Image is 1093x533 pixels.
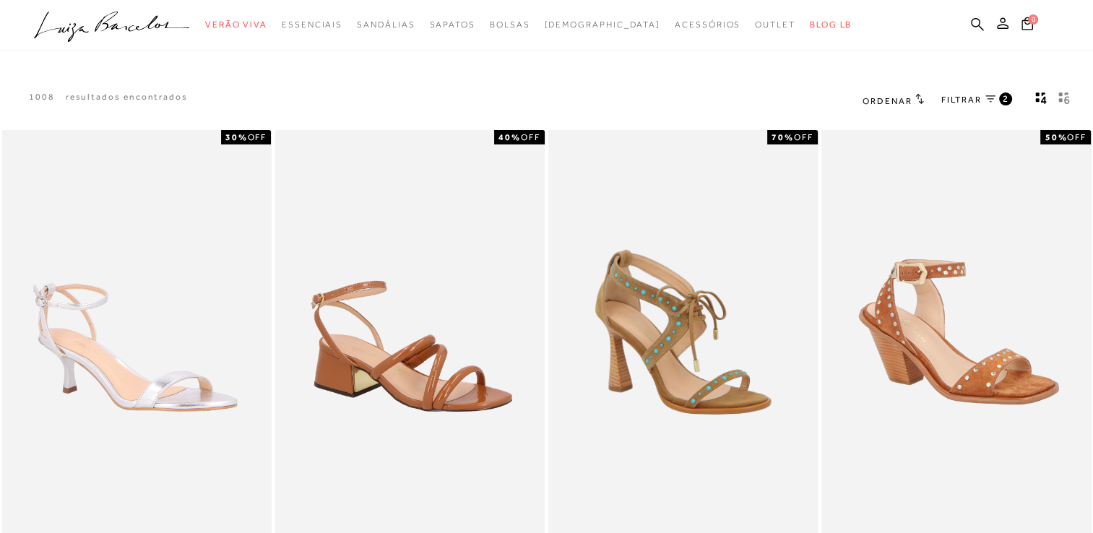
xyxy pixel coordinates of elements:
[810,12,852,38] a: BLOG LB
[544,19,660,30] span: [DEMOGRAPHIC_DATA]
[357,19,415,30] span: Sandálias
[498,132,521,142] strong: 40%
[794,132,813,142] span: OFF
[66,91,188,103] p: resultados encontrados
[941,94,982,106] span: FILTRAR
[225,132,248,142] strong: 30%
[755,12,795,38] a: categoryNavScreenReaderText
[521,132,540,142] span: OFF
[550,132,816,532] img: SANDÁLIA DE SALTO FLARE ALTO EM CAMURÇA BEGE COM AMARRAÇÃO
[675,19,740,30] span: Acessórios
[490,12,530,38] a: categoryNavScreenReaderText
[429,12,475,38] a: categoryNavScreenReaderText
[1054,91,1074,110] button: gridText6Desc
[675,12,740,38] a: categoryNavScreenReaderText
[357,12,415,38] a: categoryNavScreenReaderText
[810,19,852,30] span: BLOG LB
[205,12,267,38] a: categoryNavScreenReaderText
[1045,132,1067,142] strong: 50%
[755,19,795,30] span: Outlet
[772,132,794,142] strong: 70%
[1028,14,1038,25] span: 0
[247,132,267,142] span: OFF
[282,12,342,38] a: categoryNavScreenReaderText
[429,19,475,30] span: Sapatos
[1017,16,1037,35] button: 0
[1067,132,1086,142] span: OFF
[490,19,530,30] span: Bolsas
[29,91,55,103] p: 1008
[205,19,267,30] span: Verão Viva
[282,19,342,30] span: Essenciais
[277,132,543,532] img: SANDÁLIA DE TIRAS ABAULADAS EM VERNIZ CARAMELO E SALTO BLOCO MÉDIO
[1003,92,1009,105] span: 2
[4,132,270,532] img: SANDÁLIA DE TIRAS FINAS METALIZADA PRATA DE SALTO MÉDIO
[823,132,1089,532] img: SANDÁLIA DE SALTO BLOCO MÉDIO EM CAMURÇA CARAMELO COM REBITES MULTI METÁLICOS
[544,12,660,38] a: noSubCategoriesText
[1031,91,1051,110] button: Mostrar 4 produtos por linha
[863,96,912,106] span: Ordenar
